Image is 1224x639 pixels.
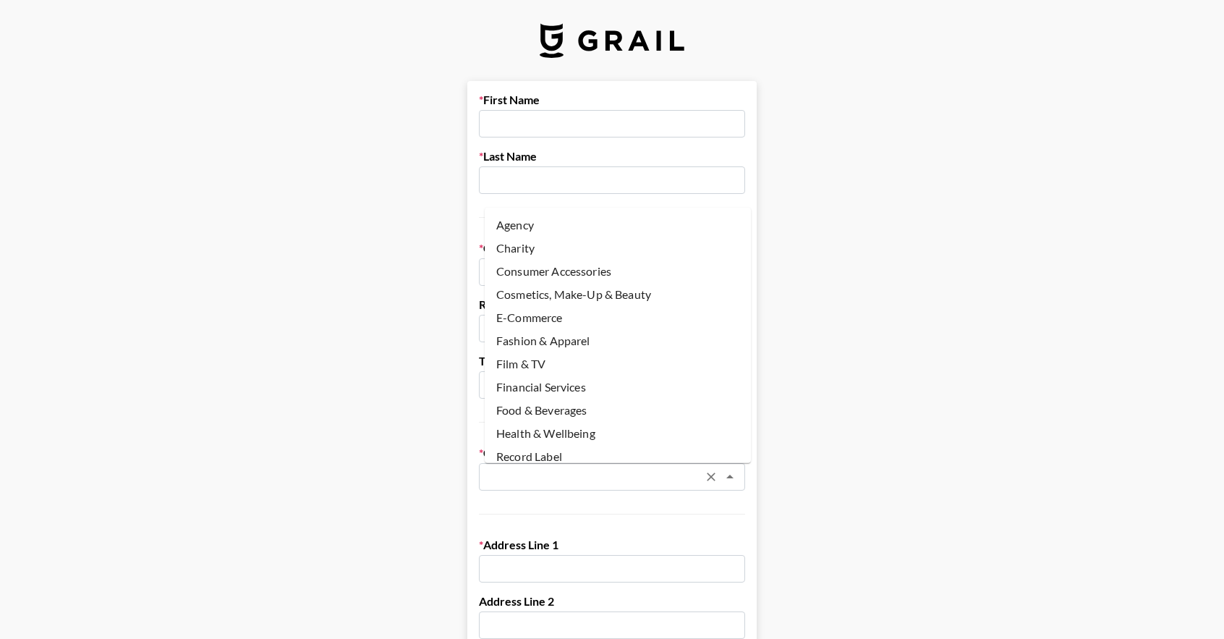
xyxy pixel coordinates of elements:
button: Close [720,467,740,487]
li: Charity [485,236,751,259]
label: Registered Name (If Different) [479,297,745,312]
li: Record Label [485,444,751,467]
li: Fashion & Apparel [485,329,751,352]
label: Address Line 2 [479,594,745,609]
label: Company Sector [479,446,745,460]
img: Grail Talent Logo [540,23,684,58]
li: Film & TV [485,352,751,375]
li: Health & Wellbeing [485,421,751,444]
li: Cosmetics, Make-Up & Beauty [485,282,751,305]
label: Company Name [479,241,745,255]
li: E-Commerce [485,305,751,329]
li: Agency [485,213,751,236]
li: Consumer Accessories [485,259,751,282]
label: First Name [479,93,745,107]
label: Address Line 1 [479,538,745,552]
label: Trading Name (If Different) [479,354,745,368]
li: Food & Beverages [485,398,751,421]
label: Last Name [479,149,745,164]
button: Clear [701,467,721,487]
li: Financial Services [485,375,751,398]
